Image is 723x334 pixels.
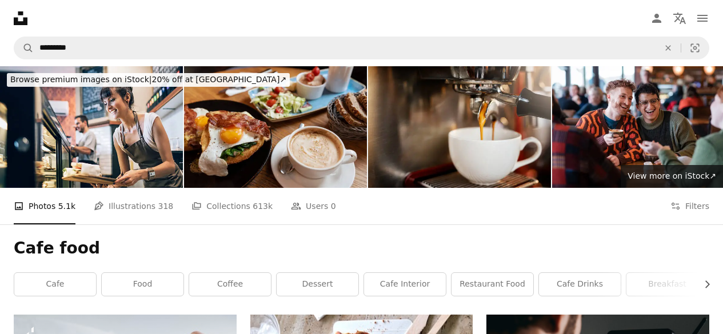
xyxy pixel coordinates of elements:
a: Illustrations 318 [94,188,173,224]
a: breakfast [626,273,708,296]
button: Visual search [681,37,709,59]
button: Language [668,7,691,30]
form: Find visuals sitewide [14,37,709,59]
h1: Cafe food [14,238,709,259]
a: food [102,273,183,296]
a: Collections 613k [191,188,273,224]
a: Log in / Sign up [645,7,668,30]
button: Filters [670,188,709,224]
button: Clear [656,37,681,59]
a: Users 0 [291,188,336,224]
img: Food and drink ready to eat for breakfast in restaurant. Fried egg on sandwich with cappuccino. H... [184,66,367,188]
a: dessert [277,273,358,296]
span: 0 [331,200,336,212]
a: Home — Unsplash [14,11,27,25]
span: 318 [158,200,174,212]
img: Another one thank you [368,66,551,188]
button: Search Unsplash [14,37,34,59]
a: restaurant food [452,273,533,296]
button: Menu [691,7,714,30]
a: cafe drinks [539,273,621,296]
a: cafe [14,273,96,296]
a: cafe interior [364,273,446,296]
a: coffee [189,273,271,296]
button: scroll list to the right [697,273,709,296]
span: 20% off at [GEOGRAPHIC_DATA] ↗ [10,75,286,84]
span: View more on iStock ↗ [628,171,716,180]
a: View more on iStock↗ [621,165,723,188]
span: Browse premium images on iStock | [10,75,151,84]
span: 613k [253,200,273,212]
